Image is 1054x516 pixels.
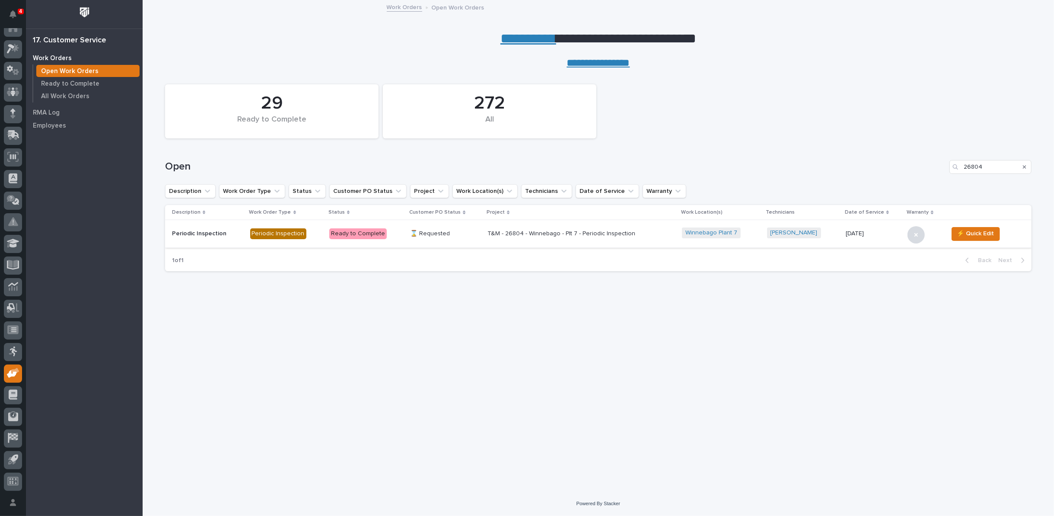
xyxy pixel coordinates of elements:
[409,208,461,217] p: Customer PO Status
[995,256,1032,264] button: Next
[41,93,89,100] p: All Work Orders
[329,184,407,198] button: Customer PO Status
[180,93,364,114] div: 29
[250,228,306,239] div: Periodic Inspection
[958,256,995,264] button: Back
[19,8,22,14] p: 4
[328,208,345,217] p: Status
[180,115,364,133] div: Ready to Complete
[398,93,582,114] div: 272
[845,208,884,217] p: Date of Service
[329,228,387,239] div: Ready to Complete
[33,36,106,45] div: 17. Customer Service
[949,160,1032,174] input: Search
[76,4,92,20] img: Workspace Logo
[771,229,818,237] a: [PERSON_NAME]
[172,230,243,237] p: Periodic Inspection
[973,256,991,264] span: Back
[165,250,191,271] p: 1 of 1
[952,227,1000,241] button: ⚡ Quick Edit
[165,184,216,198] button: Description
[26,106,143,119] a: RMA Log
[289,184,326,198] button: Status
[219,184,285,198] button: Work Order Type
[33,54,72,62] p: Work Orders
[766,208,795,217] p: Technicians
[643,184,686,198] button: Warranty
[410,184,449,198] button: Project
[33,77,143,90] a: Ready to Complete
[11,10,22,24] div: Notifications4
[4,5,22,23] button: Notifications
[33,90,143,102] a: All Work Orders
[41,80,99,88] p: Ready to Complete
[41,67,99,75] p: Open Work Orders
[998,256,1017,264] span: Next
[521,184,572,198] button: Technicians
[846,230,901,237] p: [DATE]
[387,2,422,12] a: Work Orders
[907,208,929,217] p: Warranty
[681,208,723,217] p: Work Location(s)
[26,119,143,132] a: Employees
[685,229,737,237] a: Winnebago Plant 7
[576,501,620,506] a: Powered By Stacker
[410,230,481,237] p: ⌛ Requested
[172,208,201,217] p: Description
[452,184,518,198] button: Work Location(s)
[487,230,639,237] p: T&M - 26804 - Winnebago - Plt 7 - Periodic Inspection
[576,184,639,198] button: Date of Service
[165,160,946,173] h1: Open
[432,2,484,12] p: Open Work Orders
[398,115,582,133] div: All
[33,65,143,77] a: Open Work Orders
[487,208,505,217] p: Project
[165,220,1032,248] tr: Periodic InspectionPeriodic InspectionReady to Complete⌛ RequestedT&M - 26804 - Winnebago - Plt 7...
[33,122,66,130] p: Employees
[26,51,143,64] a: Work Orders
[33,109,60,117] p: RMA Log
[957,228,994,239] span: ⚡ Quick Edit
[249,208,291,217] p: Work Order Type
